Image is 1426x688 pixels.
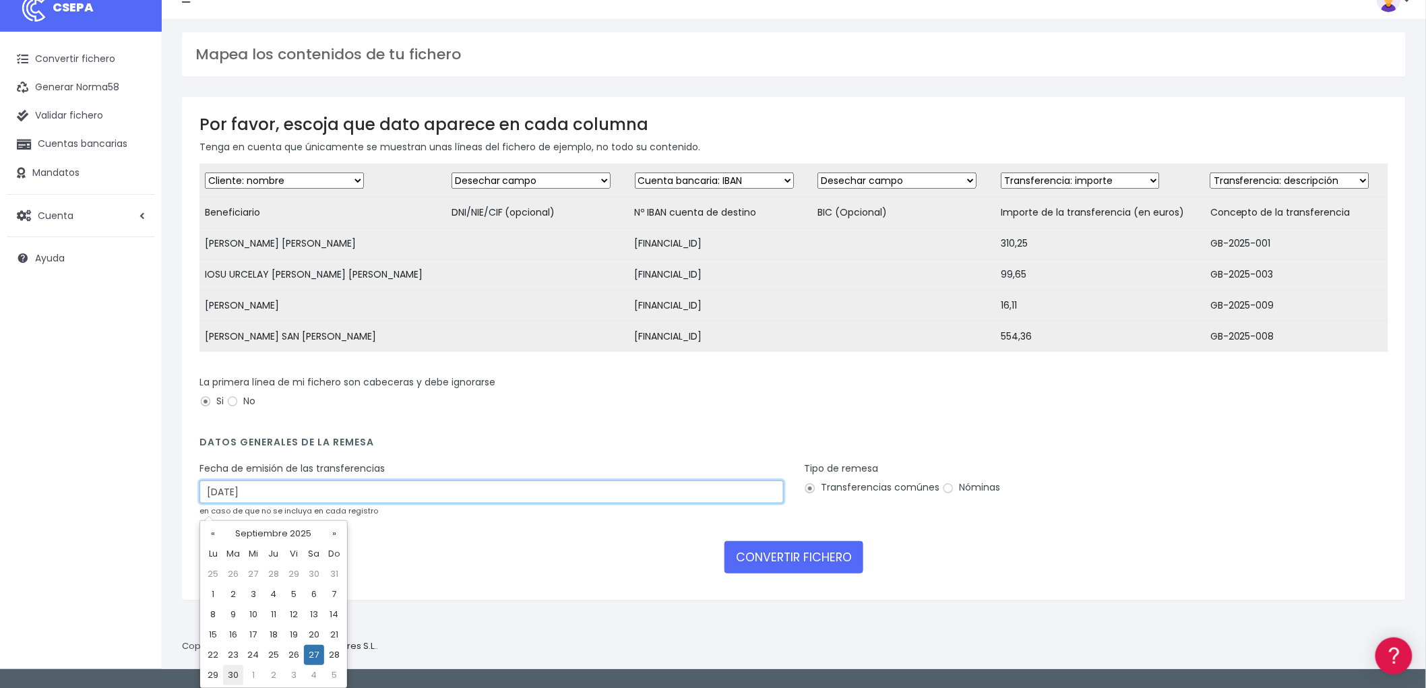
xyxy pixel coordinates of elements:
td: 29 [203,665,223,685]
td: 20 [304,625,324,645]
a: Ayuda [7,244,155,272]
td: GB-2025-008 [1205,321,1388,352]
td: 13 [304,604,324,625]
button: Contáctanos [13,361,256,384]
a: Información general [13,115,256,135]
button: CONVERTIR FICHERO [724,541,863,573]
a: Cuentas bancarias [7,130,155,158]
label: La primera línea de mi fichero son cabeceras y debe ignorarse [199,375,495,389]
td: 4 [304,665,324,685]
a: API [13,344,256,365]
a: Validar fichero [7,102,155,130]
td: 3 [243,584,263,604]
th: Mi [243,544,263,564]
td: [PERSON_NAME] [199,290,446,321]
th: Septiembre 2025 [223,524,324,544]
th: « [203,524,223,544]
td: 554,36 [995,321,1205,352]
td: 1 [243,665,263,685]
td: 22 [203,645,223,665]
label: Nóminas [942,480,1000,495]
th: Sa [304,544,324,564]
h4: Datos generales de la remesa [199,437,1388,455]
th: Lu [203,544,223,564]
span: Ayuda [35,251,65,265]
td: [PERSON_NAME] [PERSON_NAME] [199,228,446,259]
label: Transferencias comúnes [804,480,939,495]
td: 30 [304,564,324,584]
td: 11 [263,604,284,625]
a: Mandatos [7,159,155,187]
td: DNI/NIE/CIF (opcional) [446,197,629,228]
td: 310,25 [995,228,1205,259]
div: Información general [13,94,256,106]
td: 12 [284,604,304,625]
span: Cuenta [38,208,73,222]
td: GB-2025-001 [1205,228,1388,259]
td: Concepto de la transferencia [1205,197,1388,228]
h3: Mapea los contenidos de tu fichero [195,46,1392,63]
small: en caso de que no se incluya en cada registro [199,505,378,516]
td: 14 [324,604,344,625]
td: 21 [324,625,344,645]
td: [FINANCIAL_ID] [629,259,813,290]
p: Tenga en cuenta que únicamente se muestran unas líneas del fichero de ejemplo, no todo su contenido. [199,139,1388,154]
td: 3 [284,665,304,685]
td: 19 [284,625,304,645]
div: Convertir ficheros [13,149,256,162]
td: 6 [304,584,324,604]
label: No [226,394,255,408]
div: Facturación [13,268,256,280]
th: Ma [223,544,243,564]
td: 2 [223,584,243,604]
td: [FINANCIAL_ID] [629,290,813,321]
th: » [324,524,344,544]
td: 28 [324,645,344,665]
td: GB-2025-003 [1205,259,1388,290]
a: POWERED BY ENCHANT [185,388,259,401]
td: IOSU URCELAY [PERSON_NAME] [PERSON_NAME] [199,259,446,290]
td: BIC (Opcional) [812,197,995,228]
th: Vi [284,544,304,564]
th: Ju [263,544,284,564]
td: 29 [284,564,304,584]
td: 18 [263,625,284,645]
label: Fecha de emisión de las transferencias [199,462,385,476]
a: Perfiles de empresas [13,233,256,254]
td: Beneficiario [199,197,446,228]
td: 9 [223,604,243,625]
a: Videotutoriales [13,212,256,233]
td: 30 [223,665,243,685]
td: 16 [223,625,243,645]
a: Formatos [13,170,256,191]
td: GB-2025-009 [1205,290,1388,321]
td: [FINANCIAL_ID] [629,321,813,352]
td: 25 [203,564,223,584]
h3: Por favor, escoja que dato aparece en cada columna [199,115,1388,134]
td: 15 [203,625,223,645]
td: 99,65 [995,259,1205,290]
td: Nº IBAN cuenta de destino [629,197,813,228]
td: 26 [223,564,243,584]
td: 23 [223,645,243,665]
a: Cuenta [7,201,155,230]
td: 8 [203,604,223,625]
td: 7 [324,584,344,604]
td: 5 [284,584,304,604]
a: Generar Norma58 [7,73,155,102]
a: Problemas habituales [13,191,256,212]
label: Tipo de remesa [804,462,878,476]
td: 1 [203,584,223,604]
td: 27 [243,564,263,584]
td: 17 [243,625,263,645]
p: Copyright © 2025 . [182,639,378,654]
a: Convertir fichero [7,45,155,73]
td: Importe de la transferencia (en euros) [995,197,1205,228]
td: [PERSON_NAME] SAN [PERSON_NAME] [199,321,446,352]
td: 25 [263,645,284,665]
td: 5 [324,665,344,685]
td: 2 [263,665,284,685]
th: Do [324,544,344,564]
a: General [13,289,256,310]
td: 28 [263,564,284,584]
